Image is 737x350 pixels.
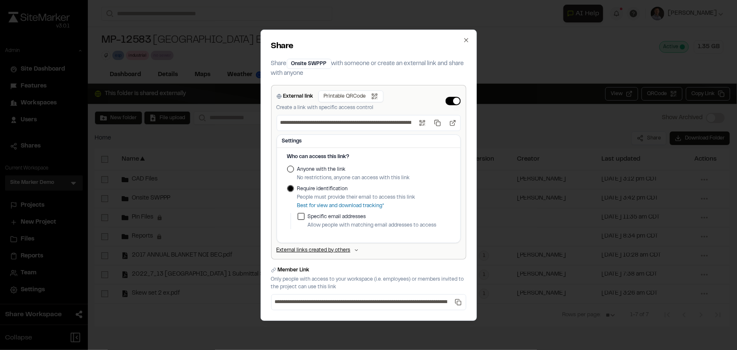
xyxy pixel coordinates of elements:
[287,153,450,161] h4: Who can access this link?
[308,213,450,221] label: Specific email addresses
[283,93,313,100] label: External link
[277,246,351,254] p: External links created by others
[277,104,383,112] p: Create a link with specific access control
[271,40,466,53] h2: Share
[297,174,410,182] p: No restrictions, anyone can access with this link
[297,185,416,193] label: Require identification
[278,266,310,274] label: Member Link
[297,194,416,201] p: People must provide their email to access this link
[297,202,416,210] p: Best for view and download tracking*
[318,90,383,102] button: Printable QRCode
[277,246,461,254] button: External links created by others
[271,59,466,78] p: Share with someone or create an external link and share with anyone
[308,221,450,229] p: Allow people with matching email addresses to access
[287,59,332,69] div: Onsite SWPPP
[297,166,410,173] label: Anyone with the link
[282,137,455,145] h3: Settings
[271,276,466,291] p: Only people with access to your workspace (i.e. employees) or members invited to the project can ...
